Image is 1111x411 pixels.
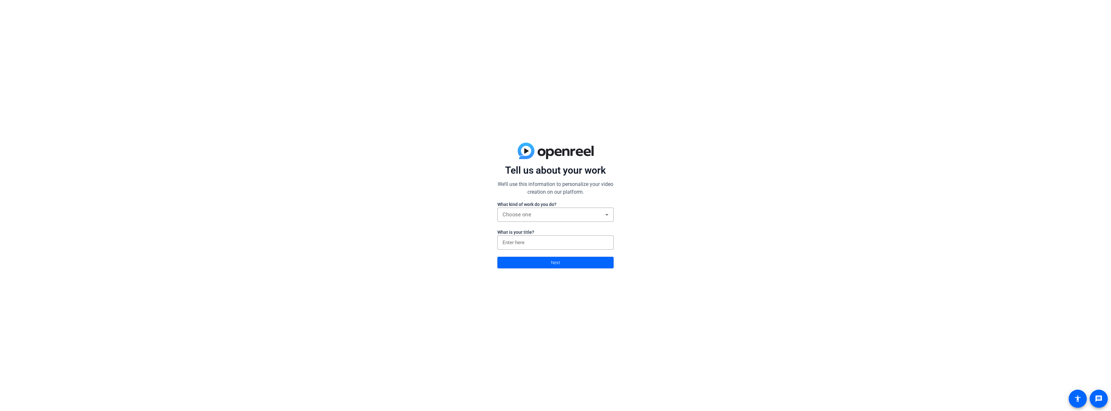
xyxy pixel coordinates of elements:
span: Choose one [503,211,531,218]
button: Next [497,257,614,268]
mat-icon: accessibility [1074,395,1082,403]
p: Tell us about your work [497,164,614,177]
img: blue-gradient.svg [518,143,594,159]
label: What is your title? [497,229,614,235]
span: Next [551,256,560,269]
p: We’ll use this information to personalize your video creation on our platform. [497,180,614,196]
mat-icon: message [1095,395,1103,403]
label: What kind of work do you do? [497,201,614,208]
input: Enter here [503,239,608,246]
